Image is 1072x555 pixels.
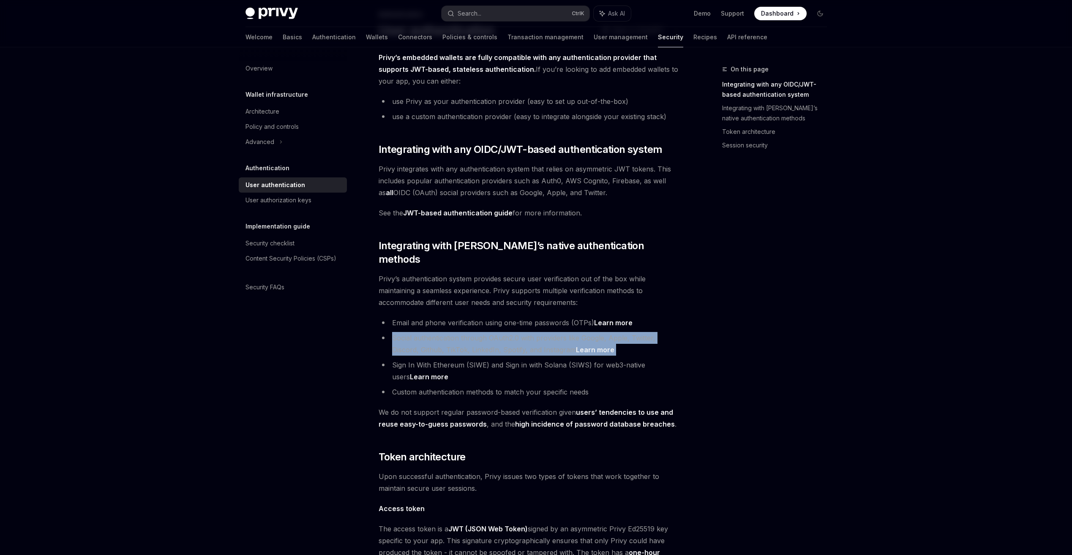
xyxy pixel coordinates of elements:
[572,10,584,17] span: Ctrl K
[379,52,683,87] span: If you’re looking to add embedded wallets to your app, you can either:
[245,27,273,47] a: Welcome
[379,386,683,398] li: Custom authentication methods to match your specific needs
[722,78,834,101] a: Integrating with any OIDC/JWT-based authentication system
[245,195,311,205] div: User authorization keys
[594,27,648,47] a: User management
[366,27,388,47] a: Wallets
[398,27,432,47] a: Connectors
[608,9,625,18] span: Ask AI
[507,27,584,47] a: Transaction management
[245,238,295,248] div: Security checklist
[312,27,356,47] a: Authentication
[245,282,284,292] div: Security FAQs
[386,188,393,197] strong: all
[245,106,279,117] div: Architecture
[379,53,657,73] strong: Privy’s embedded wallets are fully compatible with any authentication provider that supports JWT-...
[283,27,302,47] a: Basics
[594,6,631,21] button: Ask AI
[731,64,769,74] span: On this page
[576,346,614,354] a: Learn more
[379,332,683,356] li: Social authentication through OAuth2.0 with providers like Google, Apple, Twitter, Discord, Githu...
[379,450,466,464] span: Token architecture
[722,101,834,125] a: Integrating with [PERSON_NAME]’s native authentication methods
[245,137,274,147] div: Advanced
[239,236,347,251] a: Security checklist
[722,125,834,139] a: Token architecture
[239,61,347,76] a: Overview
[442,6,589,21] button: Search...CtrlK
[754,7,807,20] a: Dashboard
[379,111,683,122] li: use a custom authentication provider (easy to integrate alongside your existing stack)
[245,63,273,73] div: Overview
[239,104,347,119] a: Architecture
[379,273,683,308] span: Privy’s authentication system provides secure user verification out of the box while maintaining ...
[379,239,683,266] span: Integrating with [PERSON_NAME]’s native authentication methods
[693,27,717,47] a: Recipes
[379,143,663,156] span: Integrating with any OIDC/JWT-based authentication system
[515,420,675,429] a: high incidence of password database breaches
[379,317,683,329] li: Email and phone verification using one-time passwords (OTPs)
[379,163,683,199] span: Privy integrates with any authentication system that relies on asymmetric JWT tokens. This includ...
[658,27,683,47] a: Security
[722,139,834,152] a: Session security
[239,119,347,134] a: Policy and controls
[594,318,633,327] a: Learn more
[239,251,347,266] a: Content Security Policies (CSPs)
[245,122,299,132] div: Policy and controls
[694,9,711,18] a: Demo
[245,253,336,264] div: Content Security Policies (CSPs)
[245,180,305,190] div: User authentication
[403,209,513,218] a: JWT-based authentication guide
[727,27,767,47] a: API reference
[239,193,347,208] a: User authorization keys
[379,95,683,107] li: use Privy as your authentication provider (easy to set up out-of-the-box)
[239,280,347,295] a: Security FAQs
[379,406,683,430] span: We do not support regular password-based verification given , and the .
[448,525,528,533] a: JWT (JSON Web Token)
[239,177,347,193] a: User authentication
[458,8,481,19] div: Search...
[721,9,744,18] a: Support
[379,471,683,494] span: Upon successful authentication, Privy issues two types of tokens that work together to maintain s...
[761,9,794,18] span: Dashboard
[379,504,425,513] strong: Access token
[245,163,289,173] h5: Authentication
[379,207,683,219] span: See the for more information.
[245,90,308,100] h5: Wallet infrastructure
[245,221,310,231] h5: Implementation guide
[410,373,448,381] a: Learn more
[813,7,827,20] button: Toggle dark mode
[379,359,683,383] li: Sign In With Ethereum (SIWE) and Sign in with Solana (SIWS) for web3-native users
[442,27,497,47] a: Policies & controls
[245,8,298,19] img: dark logo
